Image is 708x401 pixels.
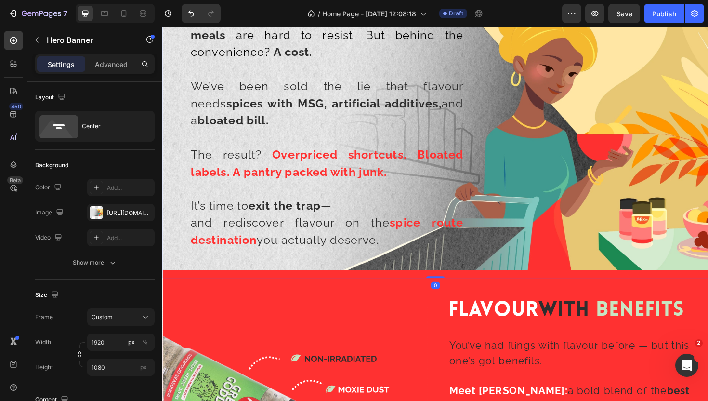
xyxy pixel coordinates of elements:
[162,27,708,401] iframe: Design area
[30,218,100,233] strong: destination
[35,254,155,271] button: Show more
[182,4,221,23] div: Undo/Redo
[616,10,632,18] span: Save
[284,270,294,278] div: 0
[87,334,155,351] input: px%
[304,331,558,360] span: You’ve had flings with flavour before — but this one’s got benefits.
[608,4,640,23] button: Save
[63,8,67,19] p: 7
[139,336,151,348] button: px
[142,338,148,347] div: %
[128,338,135,347] div: px
[304,379,429,391] strong: Meet [PERSON_NAME]:
[7,176,23,184] div: Beta
[126,336,137,348] button: %
[241,200,319,214] strong: spice route
[652,9,676,19] div: Publish
[35,181,64,194] div: Color
[35,338,51,347] label: Width
[140,363,147,371] span: px
[107,209,152,217] div: [URL][DOMAIN_NAME]
[87,359,155,376] input: px
[9,103,23,110] div: 450
[4,4,72,23] button: 7
[644,4,684,23] button: Publish
[107,184,152,192] div: Add...
[302,286,578,314] h2: Flavour
[449,9,463,18] span: Draft
[459,289,552,311] span: Benefits
[398,289,452,311] span: With
[92,313,113,321] span: Custom
[91,182,168,197] strong: exit the trap
[107,234,152,242] div: Add...
[30,128,105,142] span: The result?
[322,9,416,19] span: Home Page - [DATE] 12:08:18
[35,313,53,321] label: Frame
[30,182,179,197] span: It’s time to —
[35,231,64,244] div: Video
[87,308,155,326] button: Custom
[100,218,229,233] span: you actually deserve.
[74,146,238,160] strong: A pantry packed with junk.
[30,128,319,160] strong: Overpriced shortcuts. Bloated labels.
[695,339,703,347] span: 2
[318,9,320,19] span: /
[48,59,75,69] p: Settings
[95,59,128,69] p: Advanced
[47,34,129,46] p: Hero Banner
[30,200,241,214] span: and rediscover flavour on the
[82,115,141,137] div: Center
[73,258,118,267] div: Show more
[37,92,113,106] strong: bloated bill.
[35,363,53,372] label: Height
[180,74,296,88] strong: artificial additives,
[35,161,68,170] div: Background
[35,206,66,219] div: Image
[35,91,67,104] div: Layout
[675,354,698,377] iframe: Intercom live chat
[35,289,61,302] div: Size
